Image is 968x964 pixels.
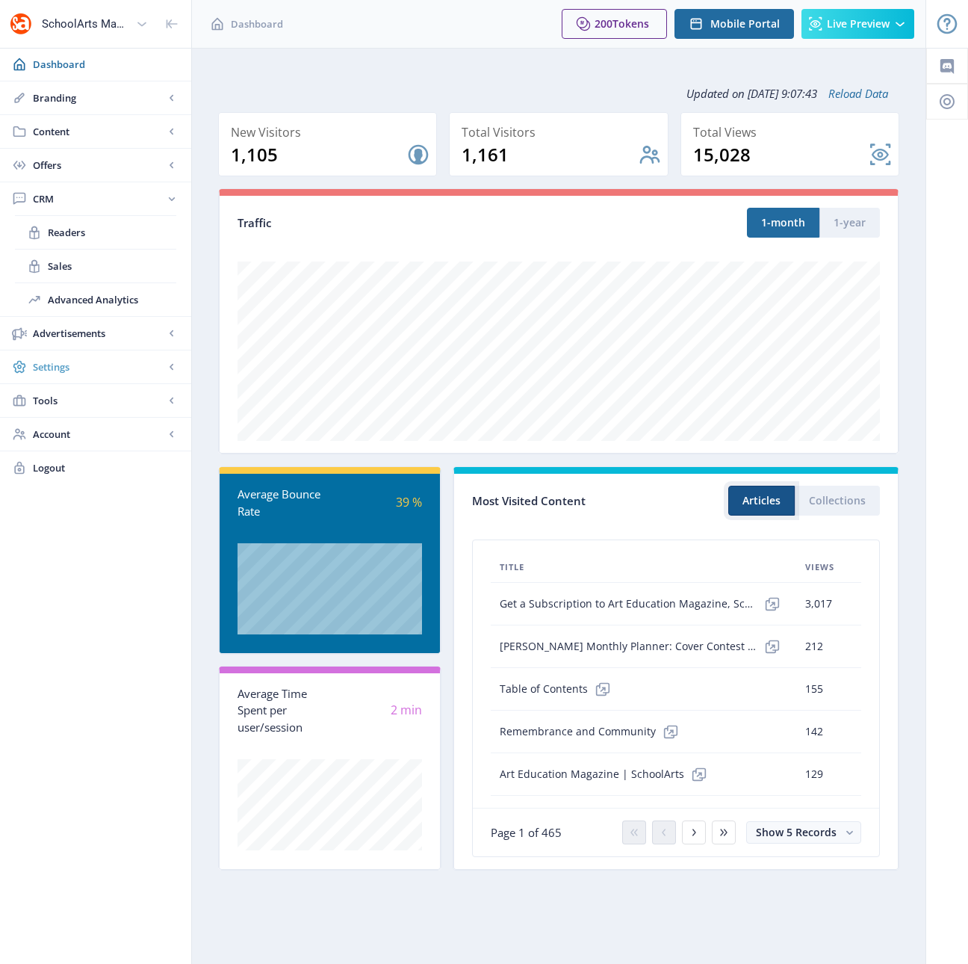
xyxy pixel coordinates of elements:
[238,685,330,736] div: Average Time Spent per user/session
[795,486,880,516] button: Collections
[756,825,837,839] span: Show 5 Records
[500,680,588,698] span: Table of Contents
[462,122,661,143] div: Total Visitors
[396,494,422,510] span: 39 %
[746,821,861,844] button: Show 5 Records
[747,208,819,238] button: 1-month
[693,143,869,167] div: 15,028
[330,702,423,719] div: 2 min
[33,124,164,139] span: Content
[15,250,176,282] a: Sales
[48,225,176,240] span: Readers
[33,57,179,72] span: Dashboard
[805,558,834,576] span: Views
[33,460,179,475] span: Logout
[805,595,832,613] span: 3,017
[472,489,676,513] div: Most Visited Content
[612,16,649,31] span: Tokens
[231,122,430,143] div: New Visitors
[693,122,893,143] div: Total Views
[33,191,164,206] span: CRM
[819,208,880,238] button: 1-year
[805,680,823,698] span: 155
[801,9,914,39] button: Live Preview
[805,637,823,655] span: 212
[42,7,130,40] div: SchoolArts Magazine
[827,18,890,30] span: Live Preview
[218,75,899,112] div: Updated on [DATE] 9:07:43
[33,90,164,105] span: Branding
[231,143,406,167] div: 1,105
[9,12,33,36] img: properties.app_icon.png
[500,637,757,655] span: [PERSON_NAME] Monthly Planner: Cover Contest Winners and Honorable Mentions
[710,18,780,30] span: Mobile Portal
[48,259,176,274] span: Sales
[33,158,164,173] span: Offers
[500,558,524,576] span: Title
[48,292,176,307] span: Advanced Analytics
[15,283,176,316] a: Advanced Analytics
[33,326,164,341] span: Advertisements
[33,359,164,374] span: Settings
[15,216,176,249] a: Readers
[491,825,562,840] span: Page 1 of 465
[231,16,283,31] span: Dashboard
[674,9,794,39] button: Mobile Portal
[805,765,823,783] span: 129
[805,723,823,741] span: 142
[238,214,559,232] div: Traffic
[33,427,164,442] span: Account
[462,143,637,167] div: 1,161
[500,765,684,783] span: Art Education Magazine | SchoolArts
[33,393,164,408] span: Tools
[817,86,888,101] a: Reload Data
[500,595,757,613] span: Get a Subscription to Art Education Magazine, SchoolArts!
[728,486,795,516] button: Articles
[500,723,656,741] span: Remembrance and Community
[562,9,667,39] button: 200Tokens
[238,486,330,519] div: Average Bounce Rate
